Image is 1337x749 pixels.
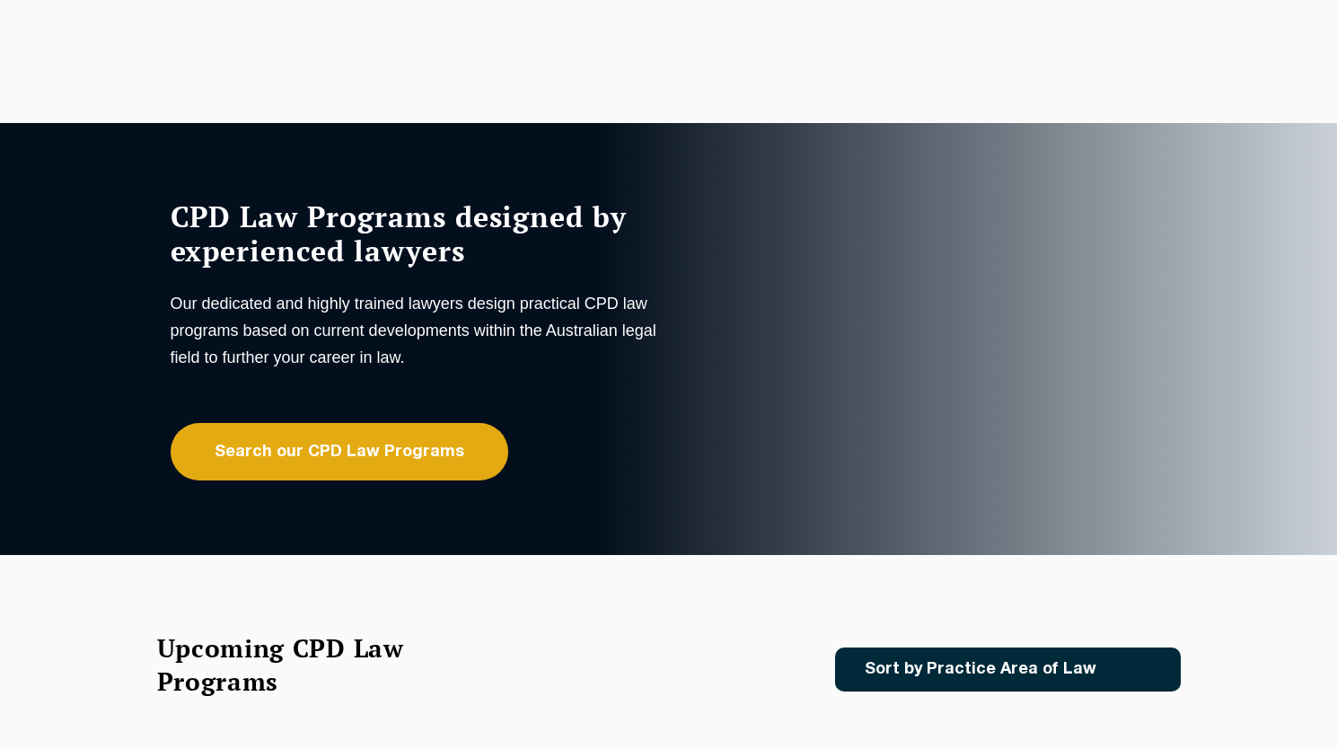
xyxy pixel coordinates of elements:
h2: Upcoming CPD Law Programs [157,631,449,698]
img: Icon [1125,662,1146,677]
a: Sort by Practice Area of Law [835,648,1181,692]
a: Search our CPD Law Programs [171,423,508,480]
p: Our dedicated and highly trained lawyers design practical CPD law programs based on current devel... [171,290,664,371]
h1: CPD Law Programs designed by experienced lawyers [171,199,664,268]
